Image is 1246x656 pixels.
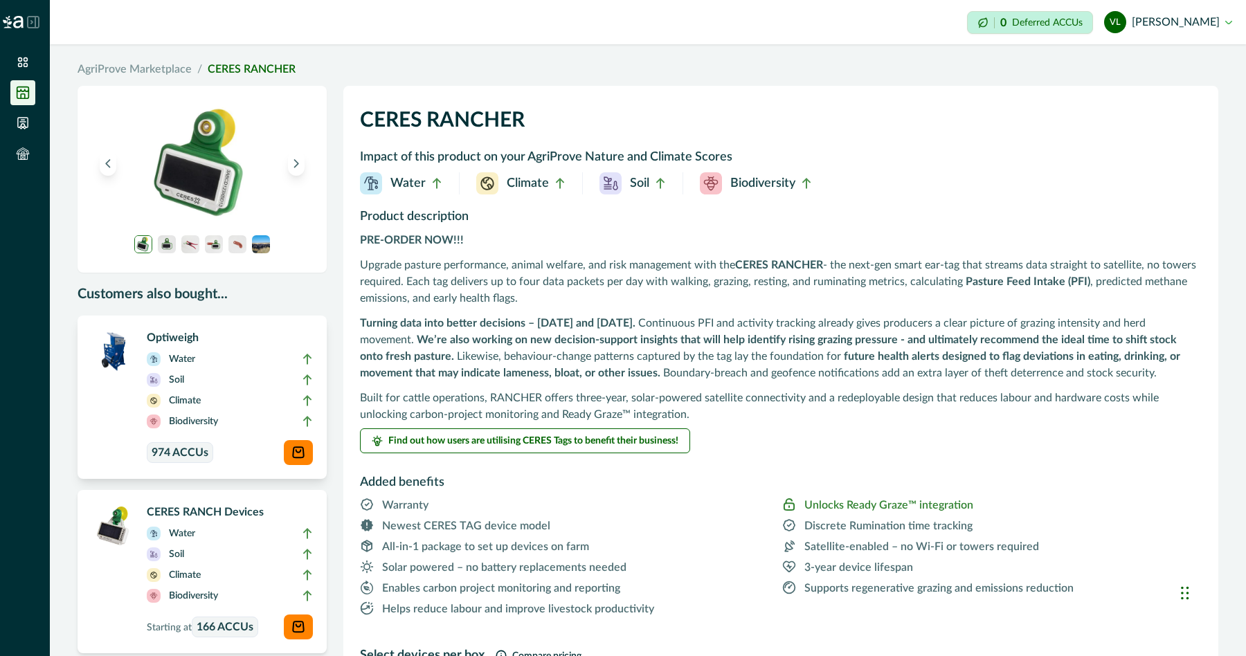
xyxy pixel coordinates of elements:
[169,526,195,541] p: Water
[147,504,313,520] p: CERES RANCH Devices
[181,235,199,253] img: A CERES RANCHER APPLICATOR
[169,588,218,603] p: Biodiversity
[360,235,464,246] strong: PRE-ORDER NOW!!!
[91,329,136,374] img: An Optiweigh unit
[804,559,913,576] p: 3-year device lifespan
[1012,17,1083,28] p: Deferred ACCUs
[382,559,626,576] p: Solar powered – no battery replacements needed
[382,518,550,534] p: Newest CERES TAG device model
[804,497,973,513] p: Unlocks Ready Graze™ integration
[360,318,635,329] strong: Turning data into better decisions – [DATE] and [DATE].
[78,61,192,78] a: AgriProve Marketplace
[1181,572,1189,614] div: Drag
[388,436,678,446] span: Find out how users are utilising CERES Tags to benefit their business!
[382,538,589,555] p: All-in-1 package to set up devices on farm
[360,334,1177,362] strong: We’re also working on new decision-support insights that will help identify rising grazing pressu...
[169,414,218,429] p: Biodiversity
[390,174,426,193] p: Water
[169,547,184,562] p: Soil
[360,315,1202,381] p: Continuous PFI and activity tracking already gives producers a clear picture of grazing intensity...
[360,102,1202,147] h1: CERES RANCHER
[360,257,1202,307] p: Upgrade pasture performance, animal welfare, and risk management with the - the next-gen smart ea...
[91,504,136,548] img: A single CERES RANCH device
[134,235,152,253] img: A single CERES RANCHER device
[360,208,1202,232] h2: Product description
[630,174,649,193] p: Soil
[169,352,195,367] p: Water
[507,174,549,193] p: Climate
[360,147,1202,172] h2: Impact of this product on your AgriProve Nature and Climate Scores
[152,444,208,461] span: 974 ACCUs
[288,151,305,176] button: Next image
[252,235,270,253] img: CERES RANCHER devices applied to the ears of cows
[100,151,116,176] button: Previous image
[1000,17,1006,28] p: 0
[228,235,246,253] img: A CERES RANCHER activation tool
[360,390,1202,423] p: Built for cattle operations, RANCHER offers three-year, solar-powered satellite connectivity and ...
[197,61,202,78] span: /
[382,580,620,596] p: Enables carbon project monitoring and reporting
[1177,558,1246,625] iframe: Chat Widget
[158,235,176,253] img: A single CERES RANCHER device
[169,372,184,388] p: Soil
[360,351,1180,379] strong: future health alerts designed to flag deviations in eating, drinking, or movement that may indica...
[382,601,654,617] p: Helps reduce labour and improve livestock productivity
[78,61,1218,78] nav: breadcrumb
[735,259,823,271] strong: CERES RANCHER
[94,102,310,224] img: A single CERES RANCHER device
[3,16,24,28] img: Logo
[1104,6,1232,39] button: vicente latag[PERSON_NAME]
[205,235,223,253] img: A CERES RANCHER applicator
[804,518,973,534] p: Discrete Rumination time tracking
[360,428,690,453] button: Find out how users are utilising CERES Tags to benefit their business!
[730,174,795,193] p: Biodiversity
[197,619,253,635] span: 166 ACCUs
[208,64,296,75] a: CERES RANCHER
[382,497,428,513] p: Warranty
[804,538,1039,555] p: Satellite-enabled – no Wi-Fi or towers required
[169,567,201,583] p: Climate
[147,617,258,637] p: Starting at
[169,393,201,408] p: Climate
[966,276,1090,287] strong: Pasture Feed Intake (PFI)
[360,459,1202,496] h2: Added benefits
[804,580,1074,596] p: Supports regenerative grazing and emissions reduction
[147,329,313,346] p: Optiweigh
[78,284,327,304] p: Customers also bought...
